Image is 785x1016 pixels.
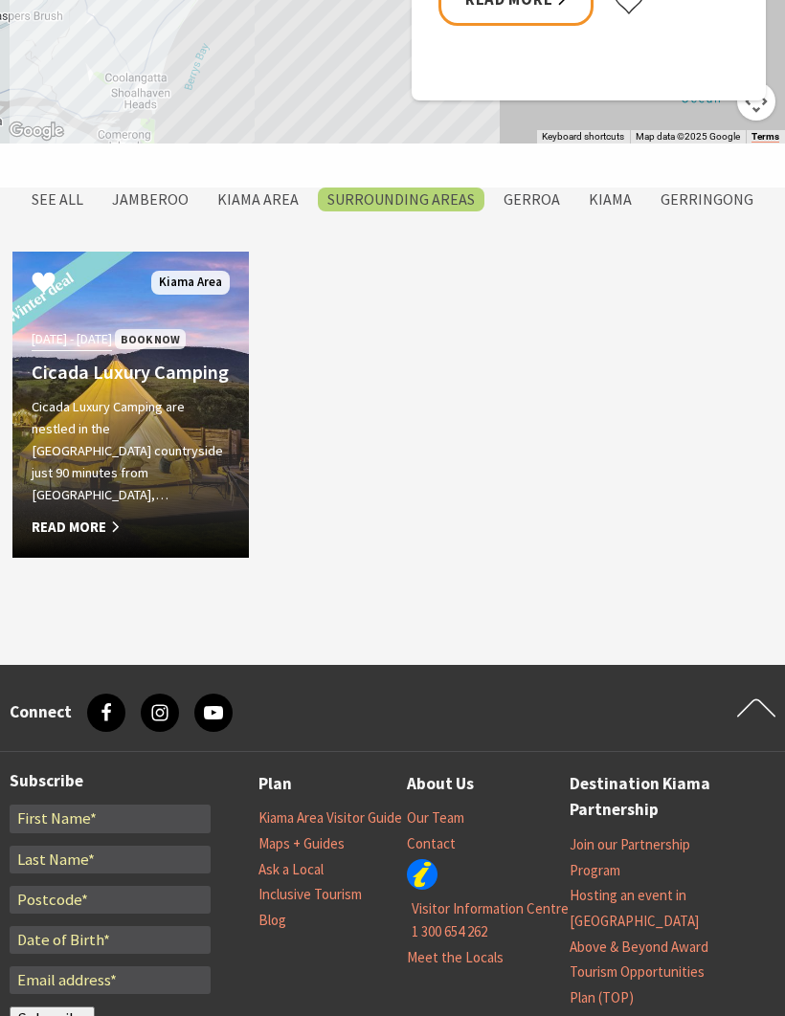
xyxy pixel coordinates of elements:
[10,805,211,832] input: First Name*
[258,860,324,879] a: Ask a Local
[407,834,456,853] a: Contact
[494,188,570,211] label: Gerroa
[5,119,68,144] img: Google
[318,188,484,211] label: Surrounding Areas
[412,899,569,918] a: Visitor Information Centre
[570,962,705,1007] a: Tourism Opportunities Plan (TOP)
[570,771,718,826] a: Destination Kiama Partnership
[12,252,75,318] button: Click to Favourite Cicada Luxury Camping
[542,130,624,144] button: Keyboard shortcuts
[32,516,230,539] span: Read More
[10,966,211,994] input: Email address*
[570,938,708,957] a: Above & Beyond Award
[258,885,362,904] a: Inclusive Tourism
[412,922,487,941] a: 1 300 654 262
[5,119,68,144] a: Click to see this area on Google Maps
[258,771,292,799] a: Plan
[32,361,230,384] h4: Cicada Luxury Camping
[258,808,402,828] a: Kiama Area Visitor Guide
[151,271,230,295] span: Kiama Area
[102,188,198,211] label: Jamberoo
[12,252,249,558] a: Another Image Used [DATE] - [DATE] Book Now Cicada Luxury Camping Cicada Luxury Camping are nestl...
[208,188,308,211] label: Kiama Area
[407,771,474,799] a: About Us
[570,886,699,931] a: Hosting an event in [GEOGRAPHIC_DATA]
[10,926,211,954] input: Date of Birth*
[570,835,690,880] a: Join our Partnership Program
[115,329,186,349] span: Book Now
[258,911,286,930] a: Blog
[636,131,740,142] span: Map data ©2025 Google
[407,808,464,828] a: Our Team
[751,131,779,143] a: Terms (opens in new tab)
[22,188,93,211] label: SEE All
[258,834,345,853] a: Maps + Guides
[32,396,230,506] p: Cicada Luxury Camping are nestled in the [GEOGRAPHIC_DATA] countryside just 90 minutes from [GEOG...
[10,702,72,722] h3: Connect
[651,188,763,211] label: Gerringong
[737,82,775,121] button: Map camera controls
[10,846,211,873] input: Last Name*
[32,328,112,350] span: [DATE] - [DATE]
[579,188,641,211] label: Kiama
[10,771,211,791] h3: Subscribe
[10,886,211,914] input: Postcode*
[407,948,504,967] a: Meet the Locals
